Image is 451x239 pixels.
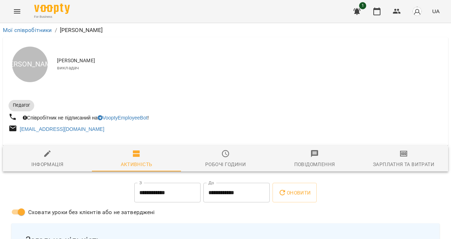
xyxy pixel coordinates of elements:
[121,160,152,169] div: Активність
[20,126,104,132] a: [EMAIL_ADDRESS][DOMAIN_NAME]
[9,102,34,108] span: Педагог
[34,4,70,14] img: Voopty Logo
[57,57,442,64] span: [PERSON_NAME]
[34,15,70,19] span: For Business
[3,26,448,34] nav: breadcrumb
[9,3,26,20] button: Menu
[359,2,366,9] span: 1
[21,113,150,123] div: Співробітник не підписаний на !
[98,115,147,121] a: VooptyEmployeeBot
[294,160,335,169] div: Повідомлення
[12,47,48,82] div: [PERSON_NAME]
[273,183,316,203] button: Оновити
[373,160,434,169] div: Зарплатня та Витрати
[3,27,52,33] a: Мої співробітники
[205,160,246,169] div: Робочі години
[412,6,422,16] img: avatar_s.png
[57,64,442,71] span: викладач
[429,5,442,18] button: UA
[31,160,64,169] div: Інформація
[28,208,155,217] span: Сховати уроки без клієнтів або не затверджені
[432,7,440,15] span: UA
[55,26,57,34] li: /
[278,188,311,197] span: Оновити
[60,26,103,34] p: [PERSON_NAME]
